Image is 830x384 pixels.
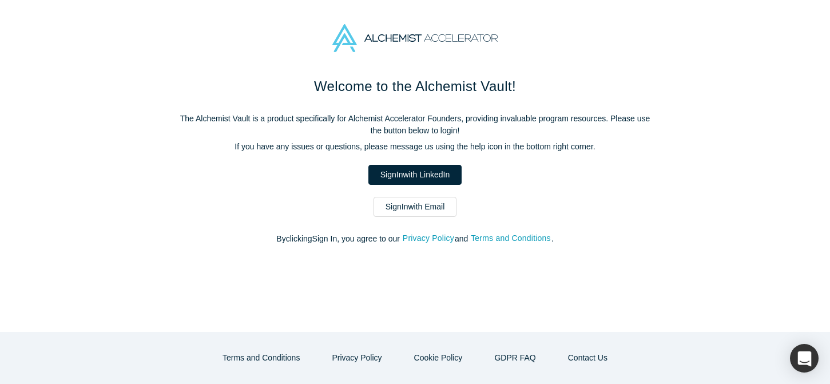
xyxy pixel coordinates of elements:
[332,24,497,52] img: Alchemist Accelerator Logo
[175,141,656,153] p: If you have any issues or questions, please message us using the help icon in the bottom right co...
[374,197,457,217] a: SignInwith Email
[175,113,656,137] p: The Alchemist Vault is a product specifically for Alchemist Accelerator Founders, providing inval...
[211,348,312,368] button: Terms and Conditions
[402,232,455,245] button: Privacy Policy
[175,233,656,245] p: By clicking Sign In , you agree to our and .
[556,348,619,368] button: Contact Us
[175,76,656,97] h1: Welcome to the Alchemist Vault!
[482,348,547,368] a: GDPR FAQ
[320,348,394,368] button: Privacy Policy
[402,348,475,368] button: Cookie Policy
[470,232,551,245] button: Terms and Conditions
[368,165,462,185] a: SignInwith LinkedIn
